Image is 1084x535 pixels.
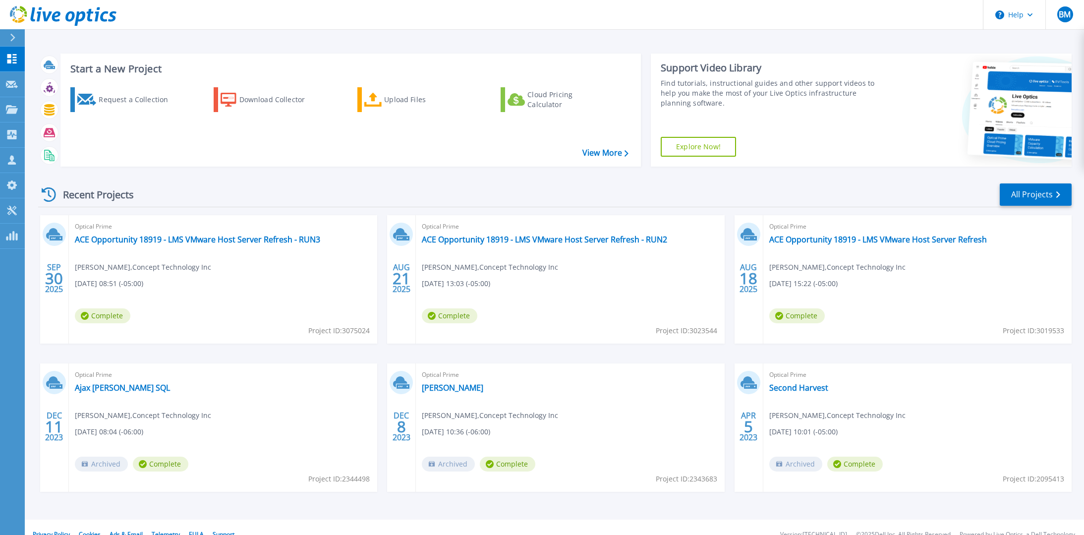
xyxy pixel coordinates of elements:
[397,422,406,431] span: 8
[422,426,490,437] span: [DATE] 10:36 (-06:00)
[656,474,717,484] span: Project ID: 2343683
[661,61,877,74] div: Support Video Library
[744,422,753,431] span: 5
[769,308,825,323] span: Complete
[827,457,883,472] span: Complete
[769,369,1066,380] span: Optical Prime
[422,410,558,421] span: [PERSON_NAME] , Concept Technology Inc
[422,262,558,273] span: [PERSON_NAME] , Concept Technology Inc
[769,262,906,273] span: [PERSON_NAME] , Concept Technology Inc
[75,221,371,232] span: Optical Prime
[739,260,758,297] div: AUG 2025
[582,148,628,158] a: View More
[769,221,1066,232] span: Optical Prime
[75,369,371,380] span: Optical Prime
[75,308,130,323] span: Complete
[769,457,822,472] span: Archived
[769,383,828,393] a: Second Harvest
[45,409,63,445] div: DEC 2023
[99,90,178,110] div: Request a Collection
[1059,10,1071,18] span: BM
[70,63,628,74] h3: Start a New Project
[38,182,147,207] div: Recent Projects
[769,410,906,421] span: [PERSON_NAME] , Concept Technology Inc
[422,221,718,232] span: Optical Prime
[75,426,143,437] span: [DATE] 08:04 (-06:00)
[422,457,475,472] span: Archived
[769,426,838,437] span: [DATE] 10:01 (-05:00)
[1003,474,1064,484] span: Project ID: 2095413
[769,278,838,289] span: [DATE] 15:22 (-05:00)
[422,278,490,289] span: [DATE] 13:03 (-05:00)
[45,422,63,431] span: 11
[133,457,188,472] span: Complete
[501,87,611,112] a: Cloud Pricing Calculator
[75,278,143,289] span: [DATE] 08:51 (-05:00)
[214,87,324,112] a: Download Collector
[75,235,320,244] a: ACE Opportunity 18919 - LMS VMware Host Server Refresh - RUN3
[75,457,128,472] span: Archived
[308,474,370,484] span: Project ID: 2344498
[239,90,319,110] div: Download Collector
[308,325,370,336] span: Project ID: 3075024
[422,369,718,380] span: Optical Prime
[739,409,758,445] div: APR 2023
[769,235,987,244] a: ACE Opportunity 18919 - LMS VMware Host Server Refresh
[75,262,211,273] span: [PERSON_NAME] , Concept Technology Inc
[527,90,607,110] div: Cloud Pricing Calculator
[422,308,477,323] span: Complete
[357,87,468,112] a: Upload Files
[422,383,483,393] a: [PERSON_NAME]
[480,457,535,472] span: Complete
[70,87,181,112] a: Request a Collection
[45,274,63,283] span: 30
[422,235,667,244] a: ACE Opportunity 18919 - LMS VMware Host Server Refresh - RUN2
[740,274,757,283] span: 18
[393,274,410,283] span: 21
[1003,325,1064,336] span: Project ID: 3019533
[392,409,411,445] div: DEC 2023
[75,383,170,393] a: Ajax [PERSON_NAME] SQL
[661,78,877,108] div: Find tutorials, instructional guides and other support videos to help you make the most of your L...
[1000,183,1072,206] a: All Projects
[75,410,211,421] span: [PERSON_NAME] , Concept Technology Inc
[45,260,63,297] div: SEP 2025
[384,90,463,110] div: Upload Files
[656,325,717,336] span: Project ID: 3023544
[661,137,736,157] a: Explore Now!
[392,260,411,297] div: AUG 2025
